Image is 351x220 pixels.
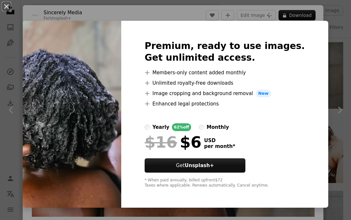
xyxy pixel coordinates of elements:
[256,90,271,97] span: New
[204,143,235,149] span: per month *
[23,21,121,208] img: premium_photo-1678703791744-7dc08dbd00a1
[172,123,191,131] div: 62% off
[145,158,245,173] button: GetUnsplash+
[207,123,229,131] div: monthly
[145,40,305,64] h2: Premium, ready to use images. Get unlimited access.
[145,79,305,87] li: Unlimited royalty-free downloads
[145,100,305,108] li: Enhanced legal protections
[145,134,201,151] div: $6
[145,178,305,188] div: * When paid annually, billed upfront $72 Taxes where applicable. Renews automatically. Cancel any...
[145,90,305,97] li: Image cropping and background removal
[152,123,169,131] div: yearly
[204,138,235,143] span: USD
[145,69,305,77] li: Members-only content added monthly
[185,163,214,168] strong: Unsplash+
[145,125,150,130] input: yearly62%off
[199,125,204,130] input: monthly
[145,134,177,151] span: $16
